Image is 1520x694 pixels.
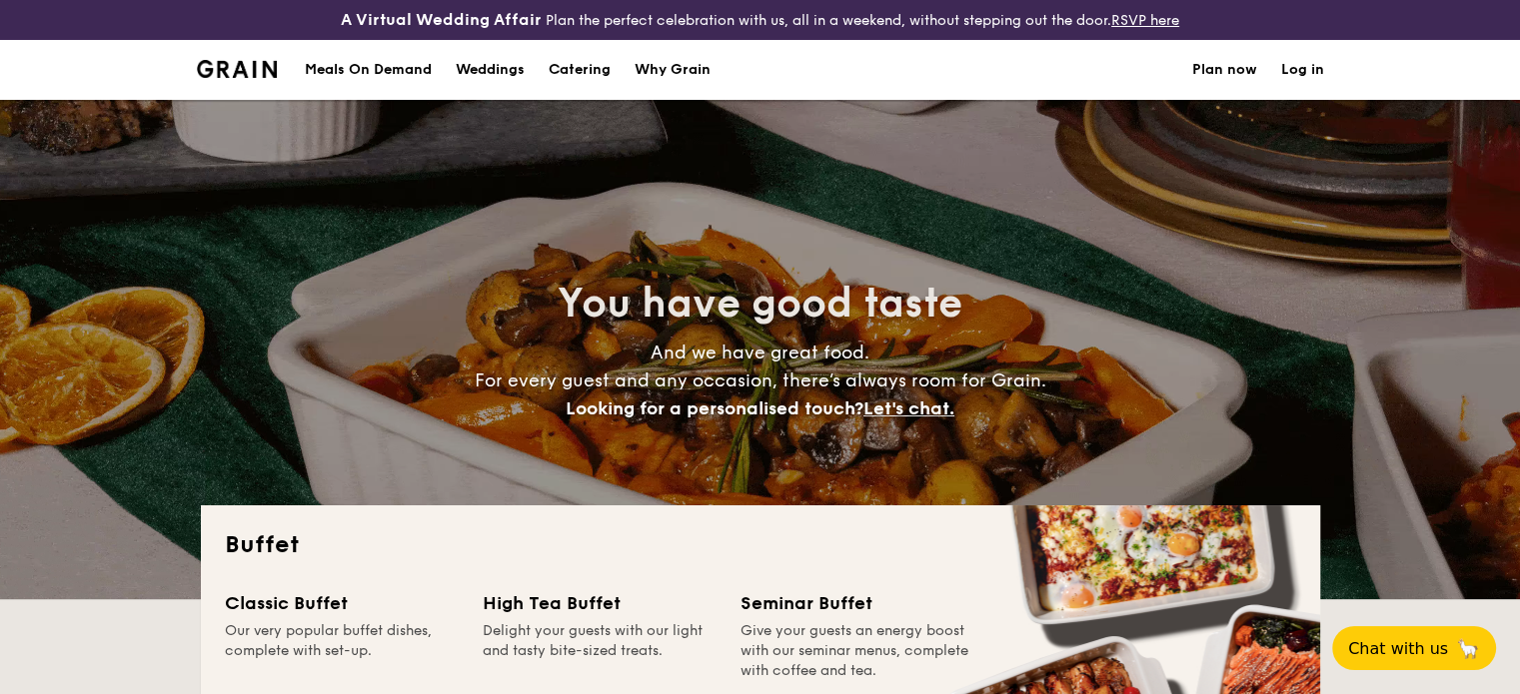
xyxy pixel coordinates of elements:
a: Plan now [1192,40,1257,100]
span: Looking for a personalised touch? [566,397,863,419]
div: Our very popular buffet dishes, complete with set-up. [225,621,459,681]
h4: A Virtual Wedding Affair [341,8,542,32]
a: Meals On Demand [293,40,444,100]
a: Catering [537,40,623,100]
span: Let's chat. [863,397,954,419]
a: Why Grain [623,40,723,100]
a: Logotype [197,60,278,78]
div: Why Grain [635,40,711,100]
h1: Catering [549,40,611,100]
div: Plan the perfect celebration with us, all in a weekend, without stepping out the door. [254,8,1267,32]
div: Classic Buffet [225,589,459,617]
span: Chat with us [1348,639,1448,658]
img: Grain [197,60,278,78]
span: And we have great food. For every guest and any occasion, there’s always room for Grain. [475,342,1046,419]
div: Weddings [456,40,525,100]
h2: Buffet [225,529,1296,561]
div: Delight your guests with our light and tasty bite-sized treats. [483,621,717,681]
a: RSVP here [1111,12,1179,29]
div: Seminar Buffet [741,589,974,617]
span: You have good taste [558,280,962,328]
a: Weddings [444,40,537,100]
button: Chat with us🦙 [1332,626,1496,670]
span: 🦙 [1456,637,1480,660]
div: Give your guests an energy boost with our seminar menus, complete with coffee and tea. [741,621,974,681]
div: High Tea Buffet [483,589,717,617]
div: Meals On Demand [305,40,432,100]
a: Log in [1281,40,1324,100]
